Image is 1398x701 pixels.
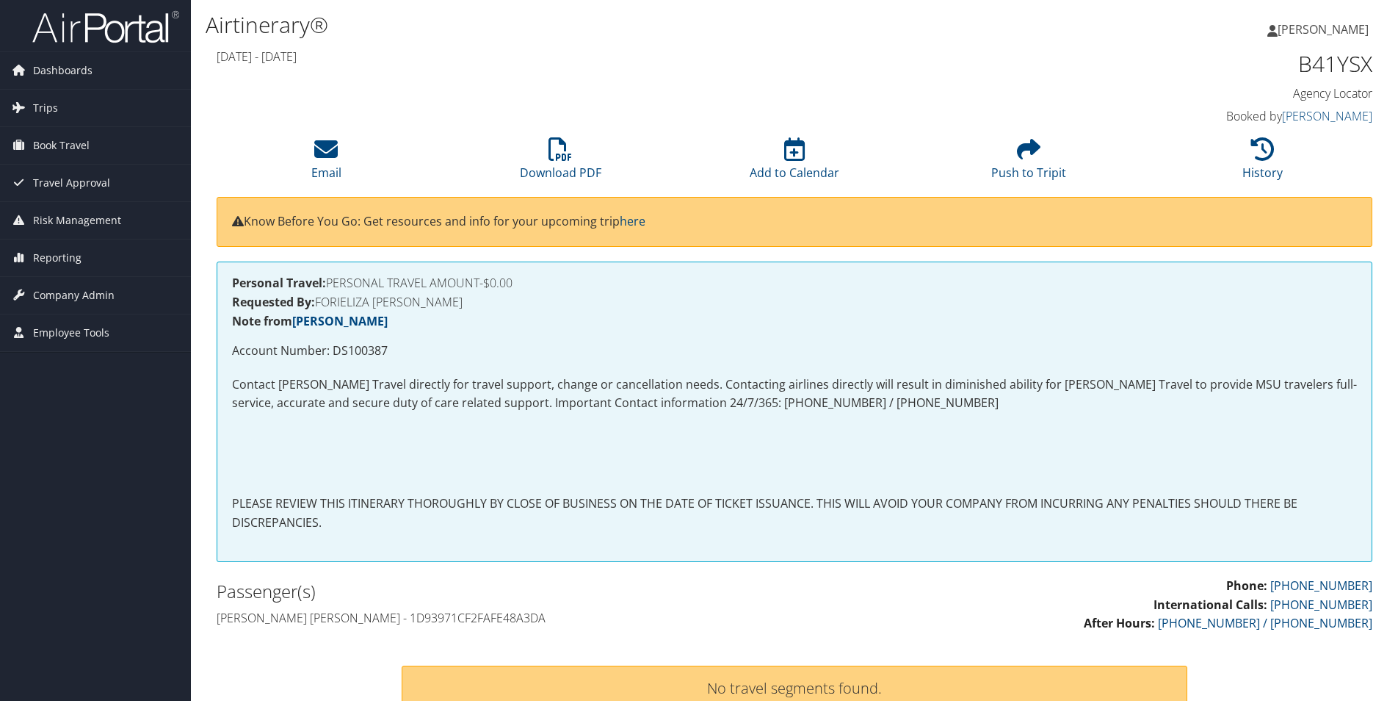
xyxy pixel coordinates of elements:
[232,294,315,310] strong: Requested By:
[1084,615,1155,631] strong: After Hours:
[1226,578,1267,594] strong: Phone:
[1242,145,1283,181] a: History
[1153,597,1267,613] strong: International Calls:
[33,165,110,201] span: Travel Approval
[1282,108,1372,124] a: [PERSON_NAME]
[217,610,783,626] h4: [PERSON_NAME] [PERSON_NAME] - 1D93971CF2FAFE48A3DA
[991,145,1066,181] a: Push to Tripit
[1270,578,1372,594] a: [PHONE_NUMBER]
[520,145,601,181] a: Download PDF
[232,375,1357,413] p: Contact [PERSON_NAME] Travel directly for travel support, change or cancellation needs. Contactin...
[292,313,388,329] a: [PERSON_NAME]
[206,10,990,40] h1: Airtinerary®
[1270,597,1372,613] a: [PHONE_NUMBER]
[33,277,115,314] span: Company Admin
[1100,48,1372,79] h1: B41YSX
[217,48,1078,65] h4: [DATE] - [DATE]
[1100,108,1372,124] h4: Booked by
[33,314,109,351] span: Employee Tools
[311,145,341,181] a: Email
[32,10,179,44] img: airportal-logo.png
[217,579,783,604] h2: Passenger(s)
[750,145,839,181] a: Add to Calendar
[232,313,388,329] strong: Note from
[33,90,58,126] span: Trips
[232,342,1357,361] p: Account Number: DS100387
[1278,21,1369,37] span: [PERSON_NAME]
[232,277,1357,289] h4: PERSONAL TRAVEL AMOUNT-$0.00
[1267,7,1383,51] a: [PERSON_NAME]
[1158,615,1372,631] a: [PHONE_NUMBER] / [PHONE_NUMBER]
[33,127,90,164] span: Book Travel
[232,212,1357,231] p: Know Before You Go: Get resources and info for your upcoming trip
[1100,85,1372,101] h4: Agency Locator
[620,213,645,229] a: here
[417,681,1171,696] h3: No travel segments found.
[232,275,326,291] strong: Personal Travel:
[232,296,1357,308] h4: FORIELIZA [PERSON_NAME]
[232,495,1357,532] p: PLEASE REVIEW THIS ITINERARY THOROUGHLY BY CLOSE OF BUSINESS ON THE DATE OF TICKET ISSUANCE. THIS...
[33,240,82,276] span: Reporting
[33,52,93,89] span: Dashboards
[33,202,121,239] span: Risk Management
